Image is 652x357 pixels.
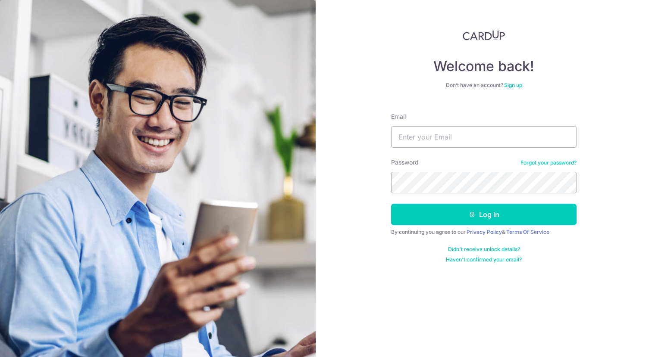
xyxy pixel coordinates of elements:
[520,159,577,166] a: Forgot your password?
[448,246,520,253] a: Didn't receive unlock details?
[504,82,522,88] a: Sign up
[391,158,419,167] label: Password
[391,58,577,75] h4: Welcome back!
[467,229,502,235] a: Privacy Policy
[391,82,577,89] div: Don’t have an account?
[506,229,549,235] a: Terms Of Service
[391,126,577,148] input: Enter your Email
[391,112,406,121] label: Email
[391,204,577,225] button: Log in
[463,30,505,40] img: CardUp Logo
[446,256,522,263] a: Haven't confirmed your email?
[391,229,577,236] div: By continuing you agree to our &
